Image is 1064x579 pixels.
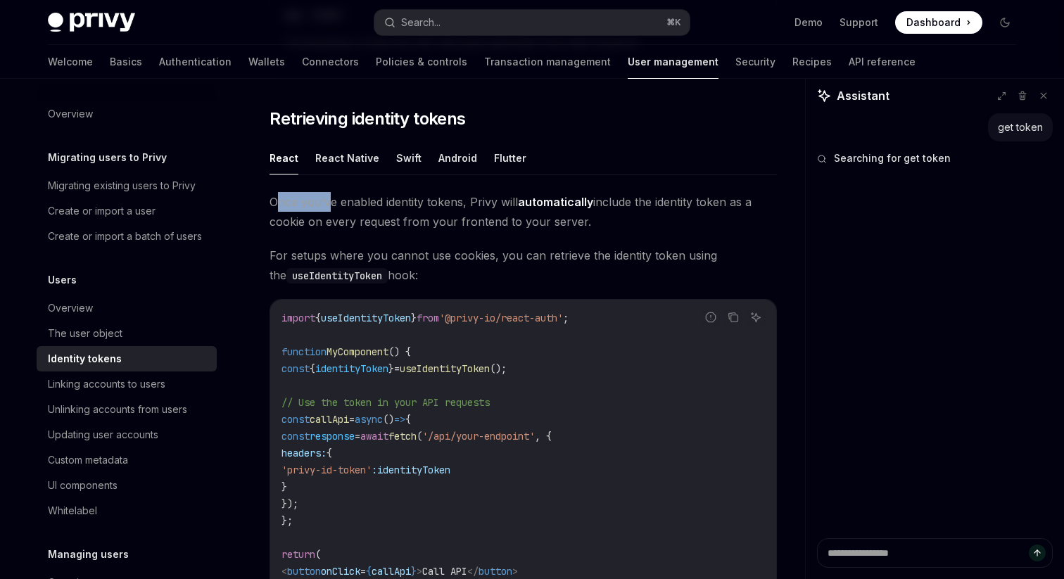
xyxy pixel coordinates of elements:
span: import [281,312,315,324]
div: Overview [48,300,93,317]
button: Toggle dark mode [994,11,1016,34]
span: identityToken [377,464,450,476]
div: Migrating existing users to Privy [48,177,196,194]
span: = [355,430,360,443]
span: 'privy-id-token' [281,464,372,476]
a: Wallets [248,45,285,79]
a: UI components [37,473,217,498]
a: Welcome [48,45,93,79]
div: Overview [48,106,93,122]
div: Create or import a batch of users [48,228,202,245]
a: Recipes [792,45,832,79]
a: Policies & controls [376,45,467,79]
button: React Native [315,141,379,174]
span: ( [417,430,422,443]
h5: Users [48,272,77,288]
span: const [281,413,310,426]
span: identityToken [315,362,388,375]
span: function [281,345,327,358]
span: const [281,362,310,375]
a: The user object [37,321,217,346]
a: Create or import a user [37,198,217,224]
span: useIdentityToken [321,312,411,324]
a: Transaction management [484,45,611,79]
strong: automatically [518,195,593,209]
button: Search...⌘K [374,10,690,35]
span: ; [563,312,569,324]
span: ⌘ K [666,17,681,28]
div: The user object [48,325,122,342]
a: Whitelabel [37,498,217,523]
div: Create or import a user [48,203,156,219]
span: headers: [281,447,327,459]
span: , { [535,430,552,443]
span: => [394,413,405,426]
span: { [310,362,315,375]
span: fetch [388,430,417,443]
span: await [360,430,388,443]
span: // Use the token in your API requests [281,396,490,409]
span: useIdentityToken [400,362,490,375]
a: Connectors [302,45,359,79]
a: Custom metadata [37,447,217,473]
button: Copy the contents from the code block [724,308,742,326]
button: Send message [1029,545,1046,561]
button: Flutter [494,141,526,174]
a: Migrating existing users to Privy [37,173,217,198]
a: Dashboard [895,11,982,34]
a: Overview [37,101,217,127]
span: '@privy-io/react-auth' [439,312,563,324]
div: UI components [48,477,118,494]
span: = [394,362,400,375]
span: () { [388,345,411,358]
span: MyComponent [327,345,388,358]
div: get token [998,120,1043,134]
span: Assistant [837,87,889,104]
h5: Migrating users to Privy [48,149,167,166]
a: Linking accounts to users [37,371,217,397]
span: : [372,464,377,476]
span: { [405,413,411,426]
div: Identity tokens [48,350,122,367]
a: User management [628,45,718,79]
img: dark logo [48,13,135,32]
span: () [383,413,394,426]
span: }); [281,497,298,510]
button: Swift [396,141,422,174]
a: Create or import a batch of users [37,224,217,249]
a: Support [840,15,878,30]
a: Unlinking accounts from users [37,397,217,422]
button: Searching for get token [817,151,1053,165]
button: React [270,141,298,174]
span: } [281,481,287,493]
span: (); [490,362,507,375]
span: Searching for get token [834,151,951,165]
a: Basics [110,45,142,79]
span: from [417,312,439,324]
span: { [315,312,321,324]
a: Authentication [159,45,232,79]
span: Retrieving identity tokens [270,108,465,130]
span: } [411,312,417,324]
div: Unlinking accounts from users [48,401,187,418]
div: Custom metadata [48,452,128,469]
span: Once you’ve enabled identity tokens, Privy will include the identity token as a cookie on every r... [270,192,777,231]
a: Overview [37,295,217,321]
button: Ask AI [747,308,765,326]
span: For setups where you cannot use cookies, you can retrieve the identity token using the hook: [270,246,777,285]
span: Dashboard [906,15,961,30]
button: Report incorrect code [702,308,720,326]
div: Linking accounts to users [48,376,165,393]
span: async [355,413,383,426]
span: } [388,362,394,375]
span: '/api/your-endpoint' [422,430,535,443]
a: Identity tokens [37,346,217,371]
h5: Managing users [48,546,129,563]
div: Search... [401,14,441,31]
button: Android [438,141,477,174]
span: const [281,430,310,443]
a: API reference [849,45,916,79]
span: response [310,430,355,443]
a: Security [735,45,775,79]
span: }; [281,514,293,527]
